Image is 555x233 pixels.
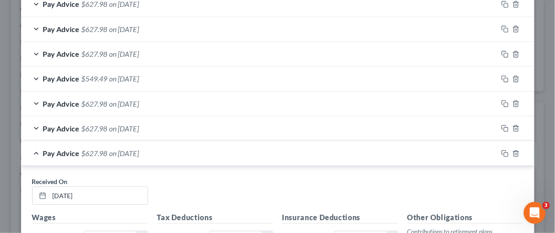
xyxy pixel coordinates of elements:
span: 3 [543,202,550,209]
span: on [DATE] [110,74,139,83]
span: on [DATE] [110,149,139,157]
h5: Other Obligations [407,212,523,223]
span: Pay Advice [43,124,80,133]
span: $627.98 [82,99,108,108]
span: on [DATE] [110,25,139,33]
span: $627.98 [82,124,108,133]
span: on [DATE] [110,124,139,133]
span: on [DATE] [110,49,139,58]
iframe: Intercom live chat [524,202,546,224]
h5: Wages [32,212,148,223]
span: $627.98 [82,149,108,157]
input: MM/DD/YYYY [49,187,148,204]
h5: Tax Deductions [157,212,273,223]
span: $627.98 [82,49,108,58]
span: Pay Advice [43,149,80,157]
span: on [DATE] [110,99,139,108]
span: Pay Advice [43,49,80,58]
span: Pay Advice [43,25,80,33]
span: Pay Advice [43,99,80,108]
span: $627.98 [82,25,108,33]
span: $549.49 [82,74,108,83]
span: Pay Advice [43,74,80,83]
h5: Insurance Deductions [282,212,398,223]
span: Received On [32,178,68,185]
